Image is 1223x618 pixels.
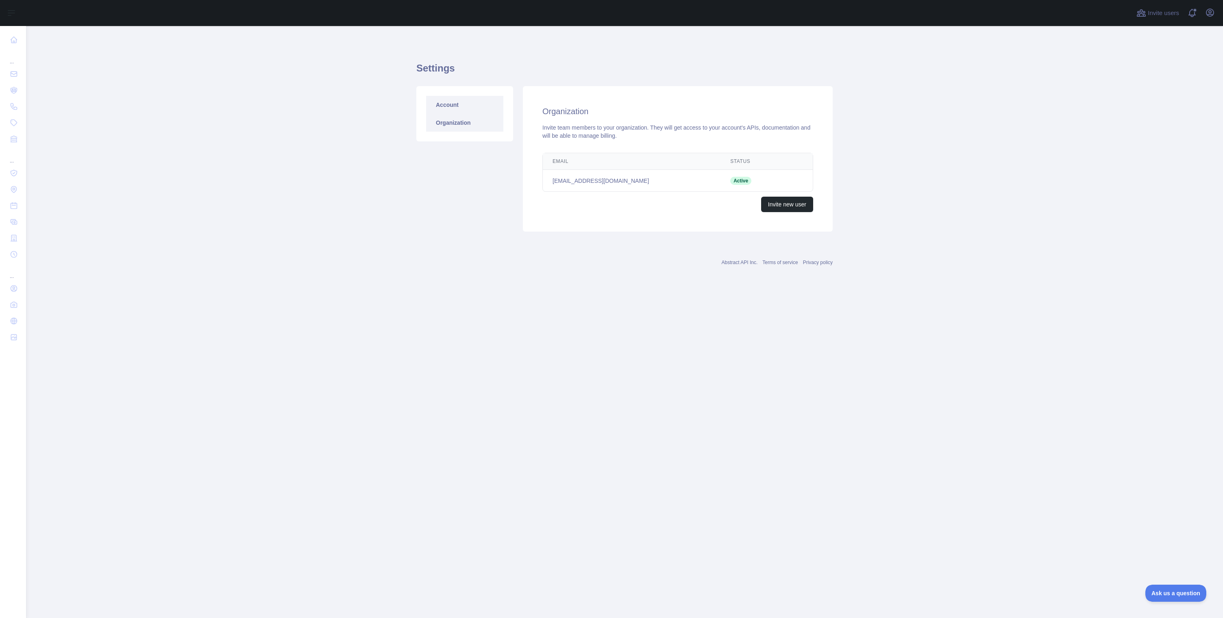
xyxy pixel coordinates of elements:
a: Abstract API Inc. [722,260,758,265]
button: Invite new user [761,197,813,212]
a: Terms of service [762,260,798,265]
th: Status [720,153,783,170]
span: Invite users [1148,9,1179,18]
td: [EMAIL_ADDRESS][DOMAIN_NAME] [543,170,720,192]
div: ... [7,263,20,280]
a: Privacy policy [803,260,833,265]
span: Active [730,177,751,185]
div: ... [7,148,20,164]
h2: Organization [542,106,813,117]
a: Organization [426,114,503,132]
div: Invite team members to your organization. They will get access to your account's APIs, documentat... [542,124,813,140]
h1: Settings [416,62,833,81]
button: Invite users [1135,7,1181,20]
div: ... [7,49,20,65]
th: Email [543,153,720,170]
iframe: Toggle Customer Support [1145,585,1207,602]
a: Account [426,96,503,114]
